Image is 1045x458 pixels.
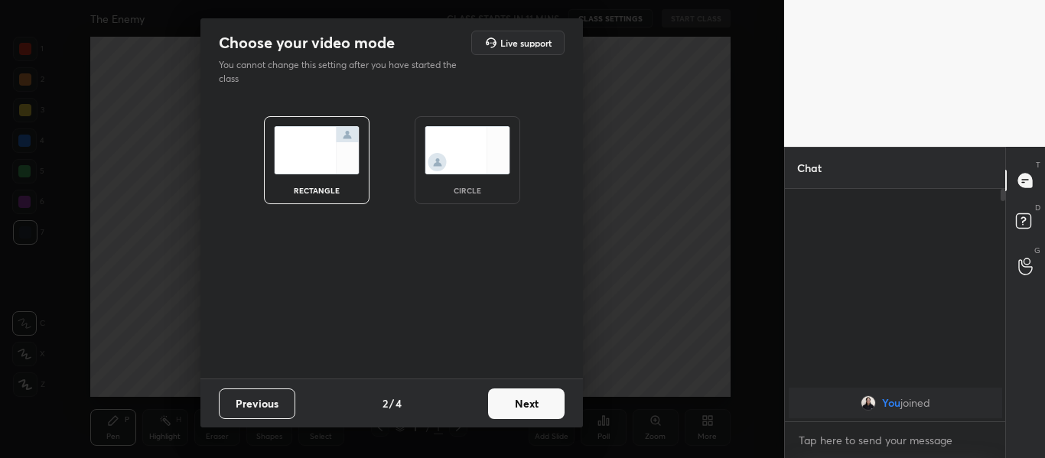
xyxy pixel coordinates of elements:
span: joined [900,397,930,409]
h4: 2 [383,395,388,411]
p: Chat [785,148,834,188]
p: D [1035,202,1040,213]
p: T [1036,159,1040,171]
img: 6783db07291b471096590914f250cd27.jpg [861,395,876,411]
div: circle [437,187,498,194]
img: normalScreenIcon.ae25ed63.svg [274,126,360,174]
h4: 4 [396,395,402,411]
button: Next [488,388,565,419]
img: circleScreenIcon.acc0effb.svg [425,126,510,174]
p: G [1034,245,1040,256]
p: You cannot change this setting after you have started the class [219,58,467,86]
h4: / [389,395,394,411]
h5: Live support [500,38,552,47]
button: Previous [219,388,295,419]
div: grid [785,385,1006,421]
span: You [882,397,900,409]
div: rectangle [286,187,347,194]
h2: Choose your video mode [219,33,395,53]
